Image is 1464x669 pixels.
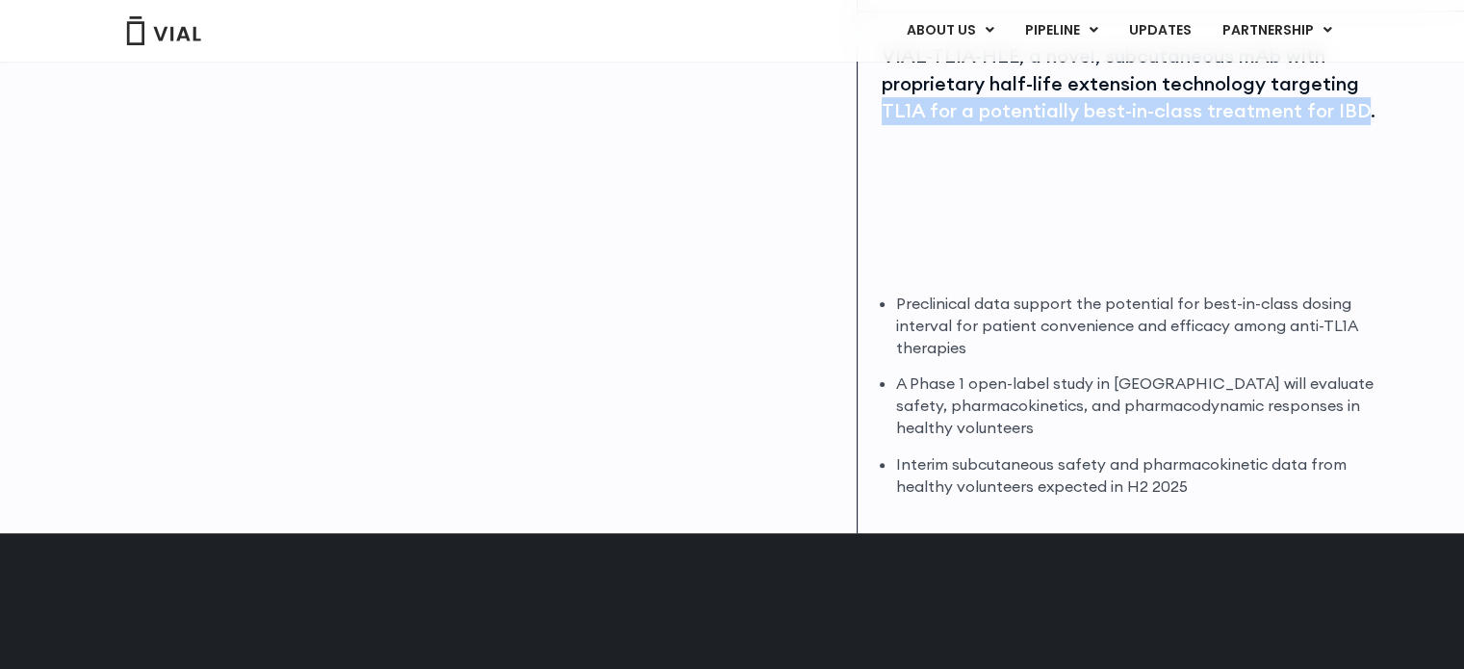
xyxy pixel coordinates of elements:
li: Preclinical data support the potential for best-in-class dosing interval for patient convenience ... [896,293,1396,359]
a: PARTNERSHIPMenu Toggle [1206,14,1347,47]
img: Vial Logo [125,16,202,45]
li: A Phase 1 open-label study in [GEOGRAPHIC_DATA] will evaluate safety, pharmacokinetics, and pharm... [896,373,1396,439]
div: VIAL-TL1A-HLE, a novel, subcutaneous mAb with proprietary half-life extension technology targetin... [882,42,1396,125]
a: UPDATES [1113,14,1205,47]
a: ABOUT USMenu Toggle [890,14,1008,47]
li: Interim subcutaneous safety and pharmacokinetic data from healthy volunteers expected in H2 2025 [896,453,1396,498]
a: PIPELINEMenu Toggle [1009,14,1112,47]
